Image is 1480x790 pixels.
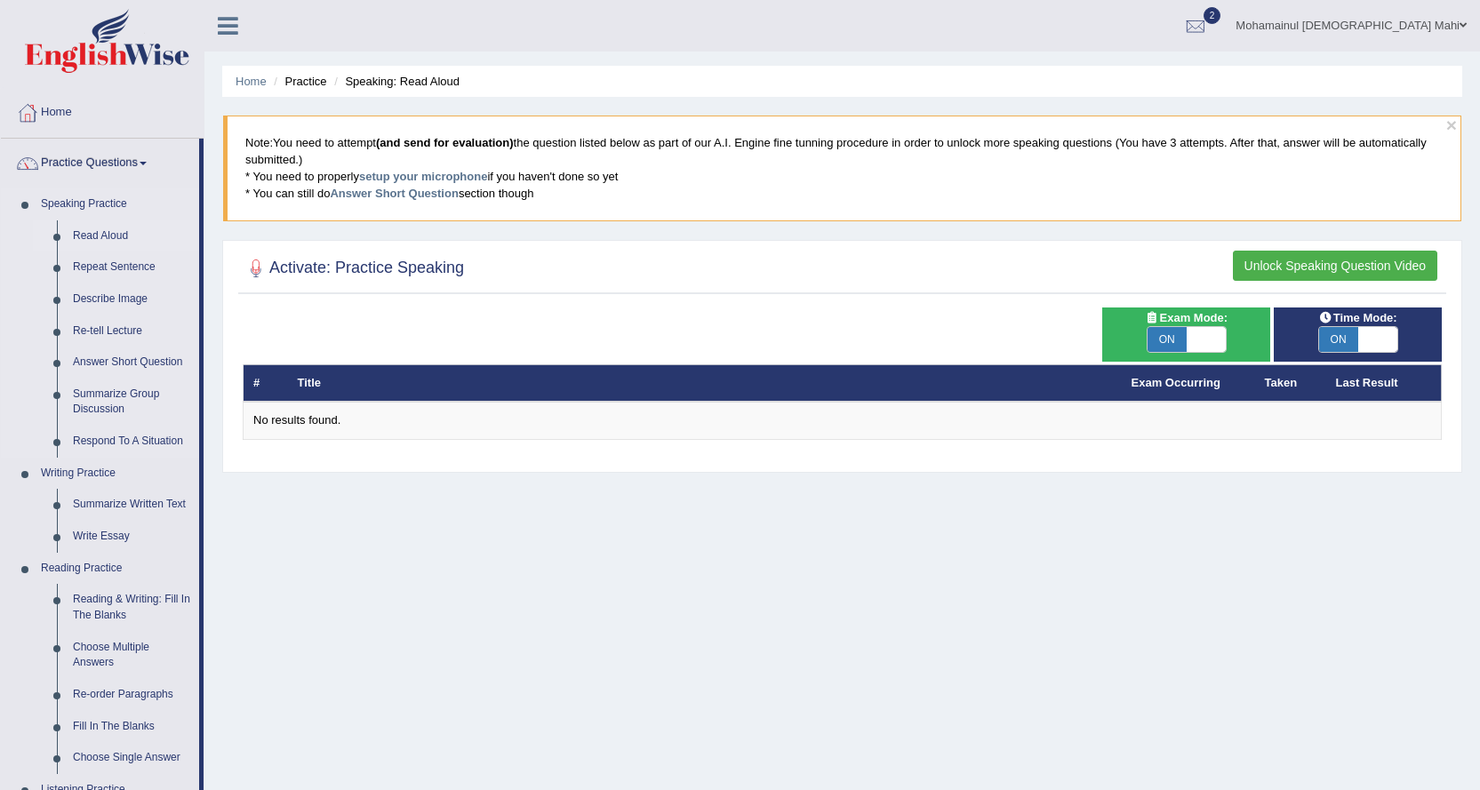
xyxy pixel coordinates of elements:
[245,136,273,149] span: Note:
[359,170,487,183] a: setup your microphone
[1139,308,1235,327] span: Exam Mode:
[1233,251,1437,281] button: Unlock Speaking Question Video
[1319,327,1358,352] span: ON
[65,584,199,631] a: Reading & Writing: Fill In The Blanks
[65,711,199,743] a: Fill In The Blanks
[33,188,199,220] a: Speaking Practice
[65,489,199,521] a: Summarize Written Text
[65,742,199,774] a: Choose Single Answer
[330,187,458,200] a: Answer Short Question
[244,364,288,402] th: #
[33,553,199,585] a: Reading Practice
[65,426,199,458] a: Respond To A Situation
[1,88,204,132] a: Home
[65,315,199,347] a: Re-tell Lecture
[65,347,199,379] a: Answer Short Question
[269,73,326,90] li: Practice
[33,458,199,490] a: Writing Practice
[236,75,267,88] a: Home
[1148,327,1187,352] span: ON
[1312,308,1404,327] span: Time Mode:
[1132,376,1220,389] a: Exam Occurring
[65,521,199,553] a: Write Essay
[1326,364,1442,402] th: Last Result
[1446,116,1457,134] button: ×
[243,255,464,282] h2: Activate: Practice Speaking
[1204,7,1221,24] span: 2
[65,632,199,679] a: Choose Multiple Answers
[288,364,1122,402] th: Title
[65,679,199,711] a: Re-order Paragraphs
[65,379,199,426] a: Summarize Group Discussion
[1255,364,1326,402] th: Taken
[1,139,199,183] a: Practice Questions
[65,220,199,252] a: Read Aloud
[376,136,514,149] b: (and send for evaluation)
[65,283,199,315] a: Describe Image
[65,251,199,283] a: Repeat Sentence
[253,412,1431,429] div: No results found.
[330,73,460,90] li: Speaking: Read Aloud
[223,116,1461,220] blockquote: You need to attempt the question listed below as part of our A.I. Engine fine tunning procedure i...
[1102,307,1270,362] div: Show exams occurring in exams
